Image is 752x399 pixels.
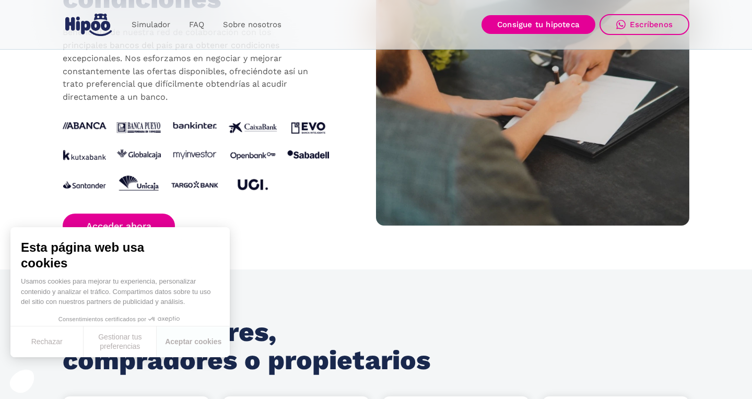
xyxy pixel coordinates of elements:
[600,14,689,35] a: Escríbenos
[214,15,291,35] a: Sobre nosotros
[180,15,214,35] a: FAQ
[122,15,180,35] a: Simulador
[63,9,114,40] a: home
[481,15,595,34] a: Consigue tu hipoteca
[63,26,313,104] p: Benefíciate de nuestra red de colaboración con los principales bancos del país para obtener condi...
[63,214,175,238] a: Acceder ahora
[630,20,673,29] div: Escríbenos
[63,318,437,374] h2: Para inversores, compradores o propietarios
